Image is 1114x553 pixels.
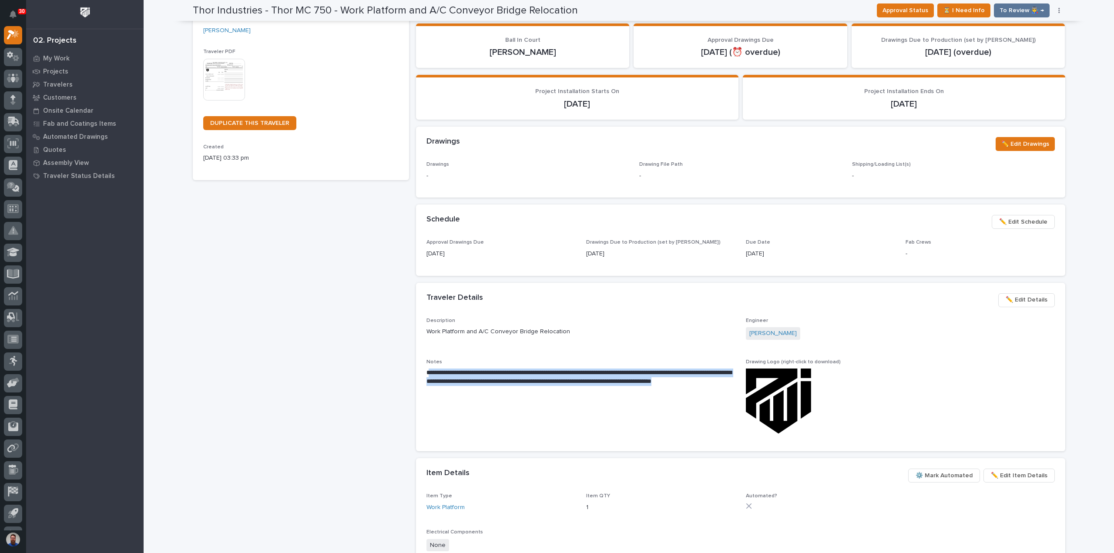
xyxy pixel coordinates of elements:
[26,52,144,65] a: My Work
[26,117,144,130] a: Fab and Coatings Items
[426,318,455,323] span: Description
[43,172,115,180] p: Traveler Status Details
[746,249,895,258] p: [DATE]
[426,171,629,181] p: -
[426,530,483,535] span: Electrical Components
[992,215,1055,229] button: ✏️ Edit Schedule
[426,99,728,109] p: [DATE]
[586,503,735,512] p: 1
[43,159,89,167] p: Assembly View
[19,8,25,14] p: 30
[43,120,116,128] p: Fab and Coatings Items
[983,469,1055,483] button: ✏️ Edit Item Details
[426,249,576,258] p: [DATE]
[77,4,93,20] img: Workspace Logo
[1001,139,1049,149] span: ✏️ Edit Drawings
[862,47,1055,57] p: [DATE] (overdue)
[639,162,683,167] span: Drawing File Path
[937,3,990,17] button: ⏳ I Need Info
[1006,295,1047,305] span: ✏️ Edit Details
[4,5,22,23] button: Notifications
[882,5,928,16] span: Approval Status
[26,91,144,104] a: Customers
[26,156,144,169] a: Assembly View
[43,68,68,76] p: Projects
[26,130,144,143] a: Automated Drawings
[426,327,735,336] p: Work Platform and A/C Conveyor Bridge Relocation
[26,143,144,156] a: Quotes
[426,162,449,167] span: Drawings
[426,47,619,57] p: [PERSON_NAME]
[943,5,985,16] span: ⏳ I Need Info
[586,240,721,245] span: Drawings Due to Production (set by [PERSON_NAME])
[708,37,774,43] span: Approval Drawings Due
[33,36,77,46] div: 02. Projects
[210,120,289,126] span: DUPLICATE THIS TRAVELER
[426,215,460,225] h2: Schedule
[43,81,73,89] p: Travelers
[43,107,94,115] p: Onsite Calendar
[43,133,108,141] p: Automated Drawings
[994,3,1050,17] button: To Review 👨‍🏭 →
[43,55,70,63] p: My Work
[193,4,578,17] h2: Thor Industries - Thor MC 750 - Work Platform and A/C Conveyor Bridge Relocation
[43,146,66,154] p: Quotes
[203,144,224,150] span: Created
[11,10,22,24] div: Notifications30
[203,26,251,35] a: [PERSON_NAME]
[906,249,1055,258] p: -
[203,116,296,130] a: DUPLICATE THIS TRAVELER
[586,493,610,499] span: Item QTY
[746,369,811,434] img: Su99NARlVTurXqiP2UizvpTpoxtbIYNort5nrT1KLBk
[586,249,735,258] p: [DATE]
[535,88,619,94] span: Project Installation Starts On
[1000,5,1044,16] span: To Review 👨‍🏭 →
[852,162,911,167] span: Shipping/Loading List(s)
[505,37,540,43] span: Ball In Court
[426,293,483,303] h2: Traveler Details
[996,137,1055,151] button: ✏️ Edit Drawings
[26,78,144,91] a: Travelers
[881,37,1036,43] span: Drawings Due to Production (set by [PERSON_NAME])
[644,47,837,57] p: [DATE] (⏰ overdue)
[426,469,470,478] h2: Item Details
[877,3,934,17] button: Approval Status
[746,359,841,365] span: Drawing Logo (right-click to download)
[746,318,768,323] span: Engineer
[746,493,777,499] span: Automated?
[916,470,973,481] span: ⚙️ Mark Automated
[43,94,77,102] p: Customers
[864,88,944,94] span: Project Installation Ends On
[906,240,931,245] span: Fab Crews
[26,169,144,182] a: Traveler Status Details
[4,530,22,549] button: users-avatar
[753,99,1055,109] p: [DATE]
[998,293,1055,307] button: ✏️ Edit Details
[749,329,797,338] a: [PERSON_NAME]
[26,65,144,78] a: Projects
[426,137,460,147] h2: Drawings
[426,539,449,552] span: None
[639,171,641,181] p: -
[203,49,235,54] span: Traveler PDF
[746,240,770,245] span: Due Date
[26,104,144,117] a: Onsite Calendar
[991,470,1047,481] span: ✏️ Edit Item Details
[908,469,980,483] button: ⚙️ Mark Automated
[426,359,442,365] span: Notes
[999,217,1047,227] span: ✏️ Edit Schedule
[426,240,484,245] span: Approval Drawings Due
[426,503,465,512] a: Work Platform
[426,493,452,499] span: Item Type
[852,171,1054,181] p: -
[203,154,399,163] p: [DATE] 03:33 pm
